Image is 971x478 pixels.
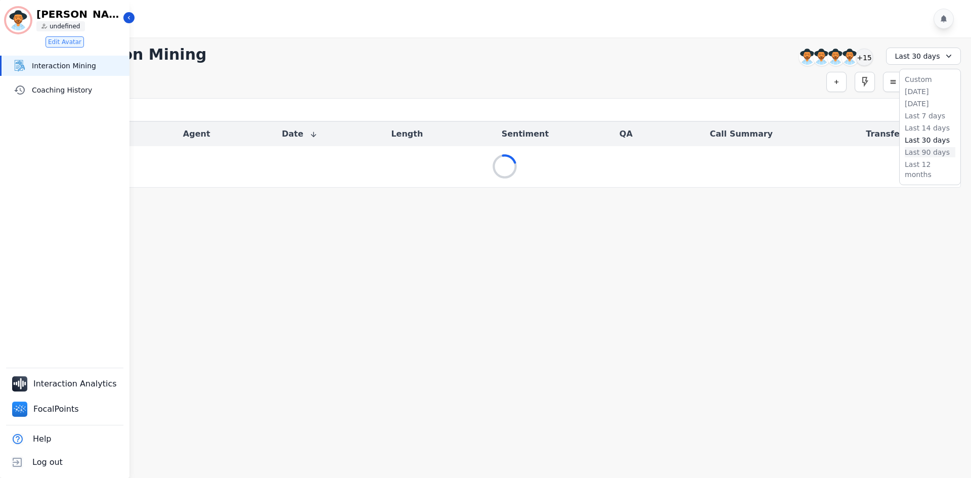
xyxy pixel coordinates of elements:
button: Agent [183,128,210,140]
button: Length [391,128,423,140]
button: Transfer To [866,128,916,140]
li: Last 14 days [905,123,955,133]
button: Log out [6,451,65,474]
button: QA [620,128,633,140]
button: Sentiment [502,128,549,140]
div: Last 30 days [886,48,961,65]
li: [DATE] [905,86,955,97]
p: undefined [50,22,80,30]
button: Help [6,427,53,451]
a: Coaching History [2,80,129,100]
img: person [41,23,48,29]
li: Last 7 days [905,111,955,121]
div: +15 [856,49,873,66]
a: Interaction Mining [2,56,129,76]
li: Last 90 days [905,147,955,157]
span: Interaction Mining [32,61,125,71]
a: FocalPoints [8,398,85,421]
span: Help [33,433,51,445]
a: Interaction Analytics [8,372,123,396]
span: Interaction Analytics [33,378,119,390]
span: FocalPoints [33,403,81,415]
li: [DATE] [905,99,955,109]
button: Date [282,128,318,140]
button: Call Summary [710,128,773,140]
li: Custom [905,74,955,84]
span: Coaching History [32,85,125,95]
img: Bordered avatar [6,8,30,32]
li: Last 30 days [905,135,955,145]
span: Log out [32,456,63,468]
li: Last 12 months [905,159,955,180]
button: Edit Avatar [46,36,84,48]
p: [PERSON_NAME] [36,9,122,19]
